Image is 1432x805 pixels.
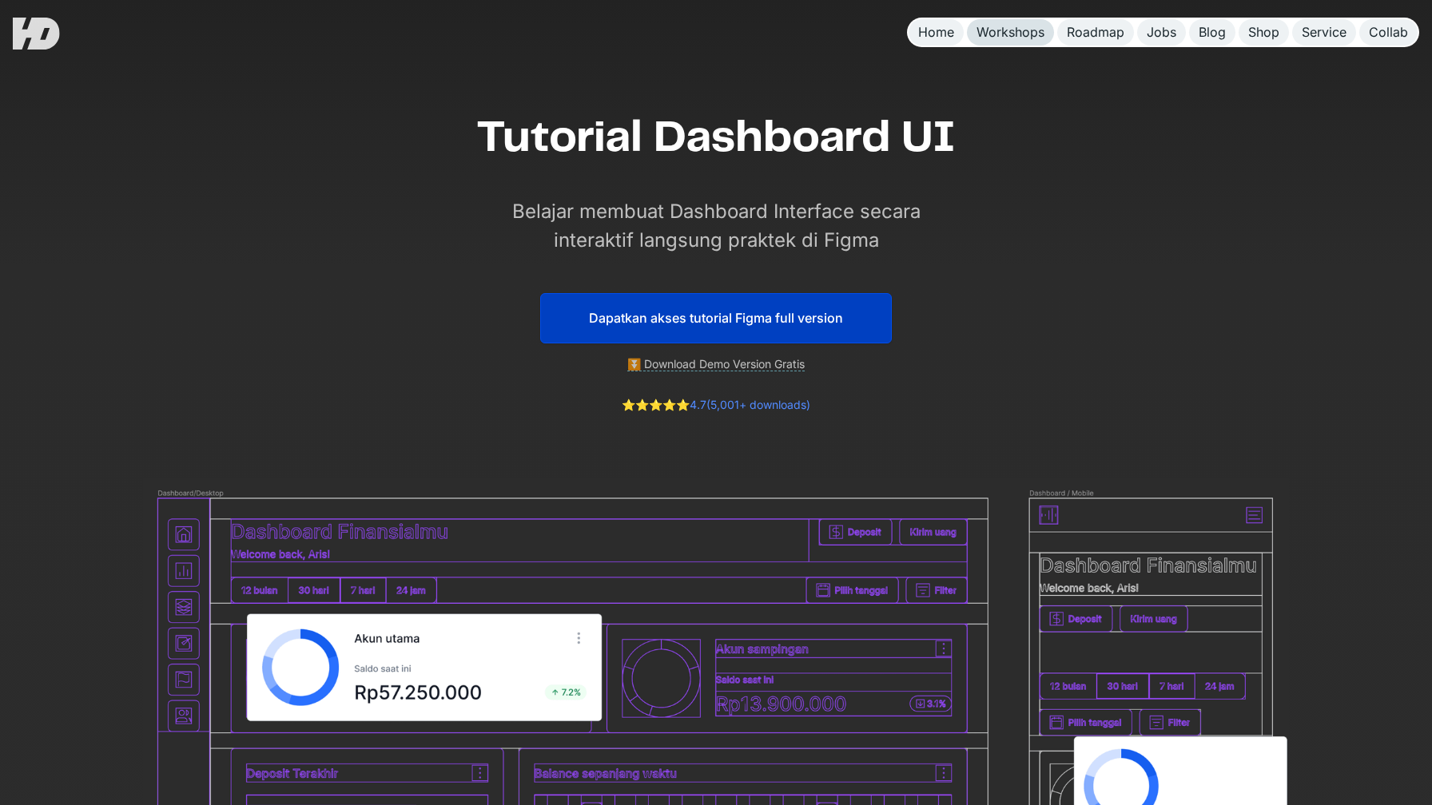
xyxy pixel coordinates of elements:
[622,398,690,411] a: ⭐️⭐️⭐️⭐️⭐️
[1189,19,1235,46] a: Blog
[1199,24,1226,41] div: Blog
[1248,24,1279,41] div: Shop
[492,197,940,255] p: Belajar membuat Dashboard Interface secara interaktif langsung praktek di Figma
[476,112,956,165] h1: Tutorial Dashboard UI
[1239,19,1289,46] a: Shop
[1359,19,1418,46] a: Collab
[1147,24,1176,41] div: Jobs
[909,19,964,46] a: Home
[540,293,892,343] a: Dapatkan akses tutorial Figma full version
[967,19,1054,46] a: Workshops
[977,24,1044,41] div: Workshops
[1302,24,1346,41] div: Service
[627,357,805,371] a: ⏬ Download Demo Version Gratis
[706,398,810,411] a: (5,001+ downloads)
[1137,19,1186,46] a: Jobs
[1057,19,1134,46] a: Roadmap
[1292,19,1356,46] a: Service
[1067,24,1124,41] div: Roadmap
[1369,24,1408,41] div: Collab
[622,397,810,414] div: 4.7
[918,24,954,41] div: Home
